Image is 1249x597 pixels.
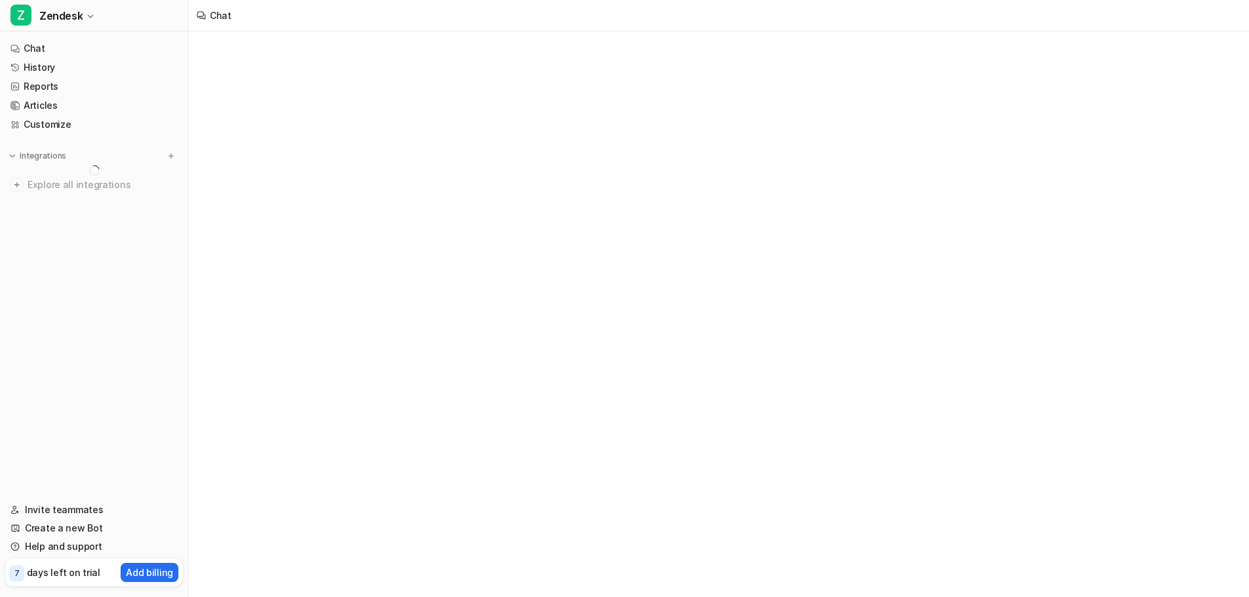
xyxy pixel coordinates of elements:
img: explore all integrations [10,178,24,191]
p: days left on trial [27,566,100,579]
div: Chat [210,9,231,22]
a: Chat [5,39,183,58]
a: Reports [5,77,183,96]
p: 7 [14,568,20,579]
a: Explore all integrations [5,176,183,194]
a: Create a new Bot [5,519,183,537]
a: Articles [5,96,183,115]
a: Invite teammates [5,501,183,519]
button: Add billing [121,563,178,582]
img: expand menu [8,151,17,161]
img: menu_add.svg [167,151,176,161]
span: Z [10,5,31,26]
a: Customize [5,115,183,134]
p: Integrations [20,151,66,161]
span: Explore all integrations [28,174,178,195]
a: Help and support [5,537,183,556]
p: Add billing [126,566,173,579]
button: Integrations [5,149,70,163]
a: History [5,58,183,77]
span: Zendesk [39,7,83,25]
